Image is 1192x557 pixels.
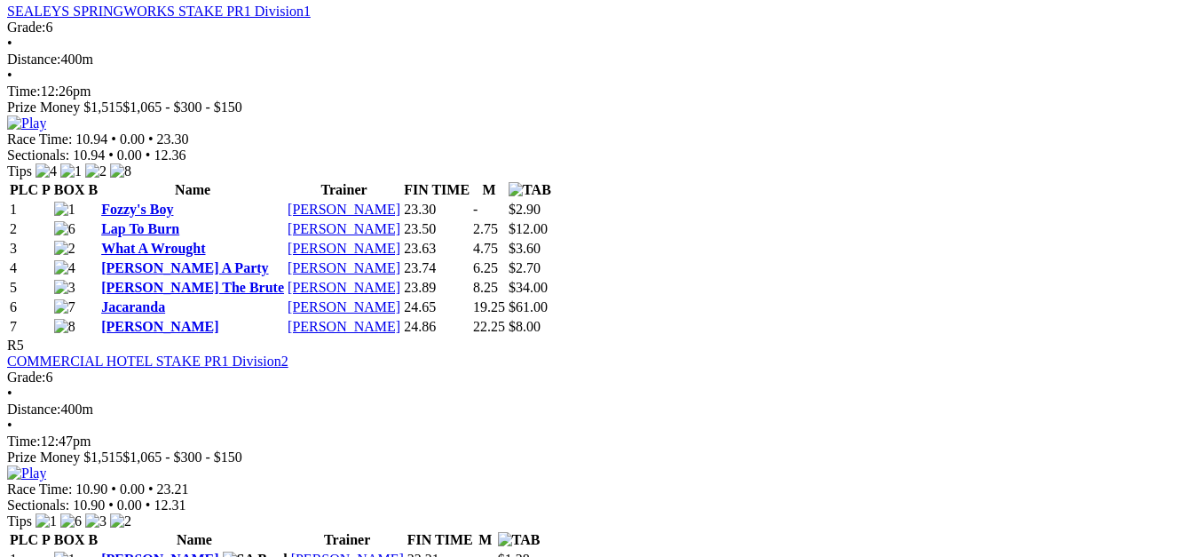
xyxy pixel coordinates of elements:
span: • [7,386,12,401]
span: Distance: [7,52,60,67]
span: Tips [7,513,32,529]
span: $34.00 [509,280,548,295]
td: 3 [9,240,51,258]
span: • [148,481,154,497]
span: Distance: [7,402,60,417]
span: $3.60 [509,241,541,256]
span: Grade: [7,20,46,35]
td: 7 [9,318,51,336]
span: • [7,68,12,83]
text: 19.25 [473,299,505,314]
span: PLC [10,182,38,197]
img: 2 [85,163,107,179]
span: P [42,532,51,547]
th: Name [100,181,285,199]
a: What A Wrought [101,241,205,256]
span: Time: [7,84,41,99]
span: 12.36 [154,147,186,163]
span: • [146,497,151,513]
img: 6 [54,221,75,237]
span: • [7,36,12,51]
span: Time: [7,434,41,449]
span: PLC [10,532,38,547]
td: 23.74 [403,259,470,277]
span: 10.90 [73,497,105,513]
img: 2 [110,513,131,529]
span: 0.00 [117,147,142,163]
text: 8.25 [473,280,498,295]
img: 8 [110,163,131,179]
img: Play [7,115,46,131]
a: [PERSON_NAME] The Brute [101,280,284,295]
th: FIN TIME [407,531,474,549]
span: B [88,182,98,197]
a: [PERSON_NAME] [288,241,400,256]
span: 23.21 [157,481,189,497]
th: Trainer [287,181,401,199]
span: $2.70 [509,260,541,275]
span: • [146,147,151,163]
span: 0.00 [120,481,145,497]
img: 1 [60,163,82,179]
th: M [472,181,506,199]
th: Name [100,531,288,549]
span: • [108,497,114,513]
a: SEALEYS SPRINGWORKS STAKE PR1 Division1 [7,4,311,19]
td: 4 [9,259,51,277]
span: • [111,481,116,497]
span: $1,065 - $300 - $150 [122,450,242,465]
img: Play [7,465,46,481]
span: 10.94 [75,131,107,147]
span: P [42,182,51,197]
a: Lap To Burn [101,221,179,236]
th: Trainer [290,531,405,549]
img: TAB [509,182,551,198]
div: 6 [7,20,1185,36]
td: 24.65 [403,298,470,316]
span: $8.00 [509,319,541,334]
a: [PERSON_NAME] [288,202,400,217]
a: [PERSON_NAME] [288,280,400,295]
span: 10.94 [73,147,105,163]
td: 24.86 [403,318,470,336]
span: Race Time: [7,481,72,497]
span: $12.00 [509,221,548,236]
td: 6 [9,298,51,316]
td: 5 [9,279,51,297]
span: • [111,131,116,147]
th: M [476,531,495,549]
img: 2 [54,241,75,257]
span: BOX [54,182,85,197]
td: 23.63 [403,240,470,258]
span: 10.90 [75,481,107,497]
span: • [148,131,154,147]
text: 22.25 [473,319,505,334]
div: 400m [7,402,1185,418]
text: 4.75 [473,241,498,256]
span: Tips [7,163,32,179]
a: [PERSON_NAME] [288,221,400,236]
img: 4 [54,260,75,276]
img: 1 [36,513,57,529]
img: TAB [498,532,541,548]
a: [PERSON_NAME] [288,260,400,275]
span: Grade: [7,370,46,385]
div: 6 [7,370,1185,386]
span: 12.31 [154,497,186,513]
a: Jacaranda [101,299,165,314]
div: Prize Money $1,515 [7,99,1185,115]
text: - [473,202,478,217]
a: [PERSON_NAME] [101,319,218,334]
span: 23.30 [157,131,189,147]
span: Sectionals: [7,497,69,513]
span: B [88,532,98,547]
span: Race Time: [7,131,72,147]
th: FIN TIME [403,181,470,199]
span: • [108,147,114,163]
td: 2 [9,220,51,238]
a: [PERSON_NAME] [288,299,400,314]
a: [PERSON_NAME] [288,319,400,334]
span: 0.00 [120,131,145,147]
a: COMMERCIAL HOTEL STAKE PR1 Division2 [7,354,288,369]
div: 400m [7,52,1185,68]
